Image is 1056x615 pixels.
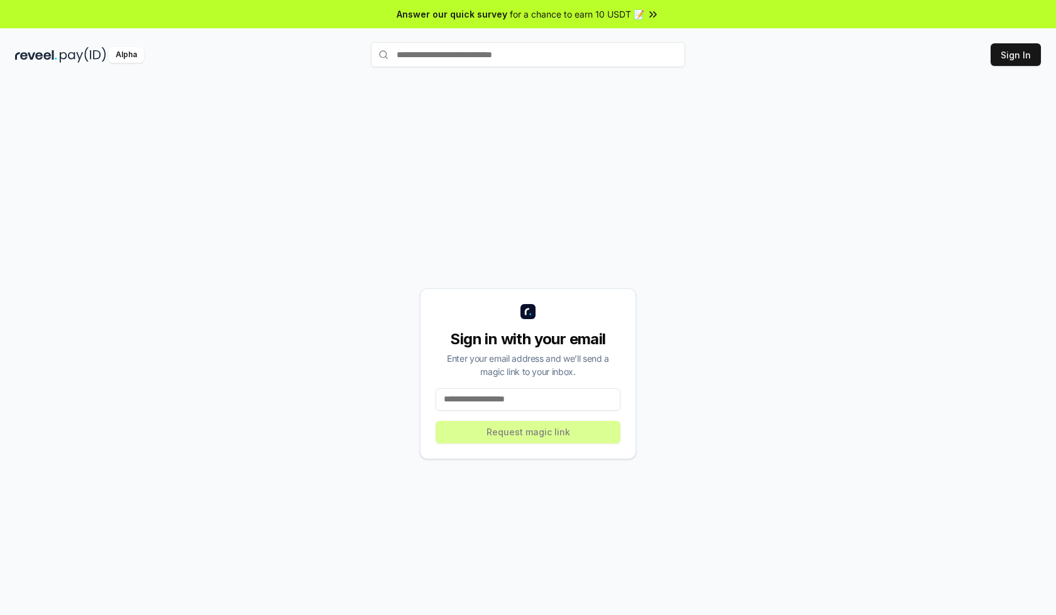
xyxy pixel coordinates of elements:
[510,8,644,21] span: for a chance to earn 10 USDT 📝
[436,352,620,378] div: Enter your email address and we’ll send a magic link to your inbox.
[991,43,1041,66] button: Sign In
[397,8,507,21] span: Answer our quick survey
[15,47,57,63] img: reveel_dark
[60,47,106,63] img: pay_id
[109,47,144,63] div: Alpha
[520,304,536,319] img: logo_small
[436,329,620,349] div: Sign in with your email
